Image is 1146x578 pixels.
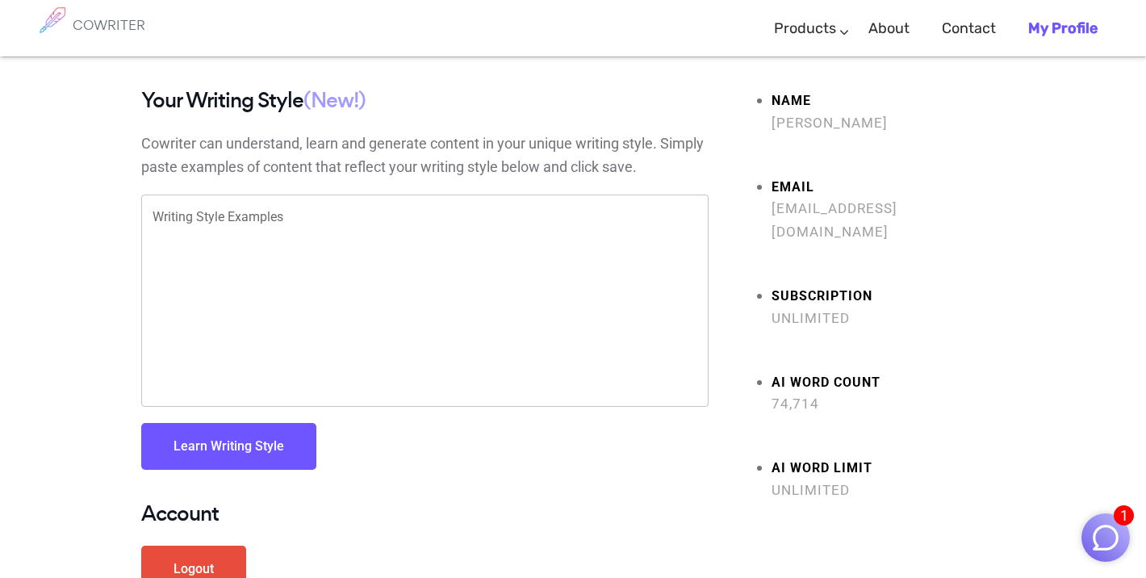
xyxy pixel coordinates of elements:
span: [PERSON_NAME] [772,111,1005,135]
span: (New!) [303,86,366,115]
strong: Subscription [772,285,1005,308]
p: Cowriter can understand, learn and generate content in your unique writing style. Simply paste ex... [141,132,709,179]
button: Learn Writing Style [141,423,316,470]
span: [EMAIL_ADDRESS][DOMAIN_NAME] [772,197,1005,244]
strong: AI Word count [772,371,1005,395]
strong: Email [772,176,1005,199]
span: 74,714 [772,392,1005,416]
span: Unlimited [772,307,1005,330]
h4: Your Writing Style [141,89,709,112]
button: 1 [1081,513,1130,562]
img: Close chat [1090,522,1121,553]
h4: Account [141,502,709,526]
span: 1 [1114,505,1134,526]
strong: Name [772,90,1005,113]
span: Unlimited [772,479,1005,502]
strong: AI Word limit [772,457,1005,480]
